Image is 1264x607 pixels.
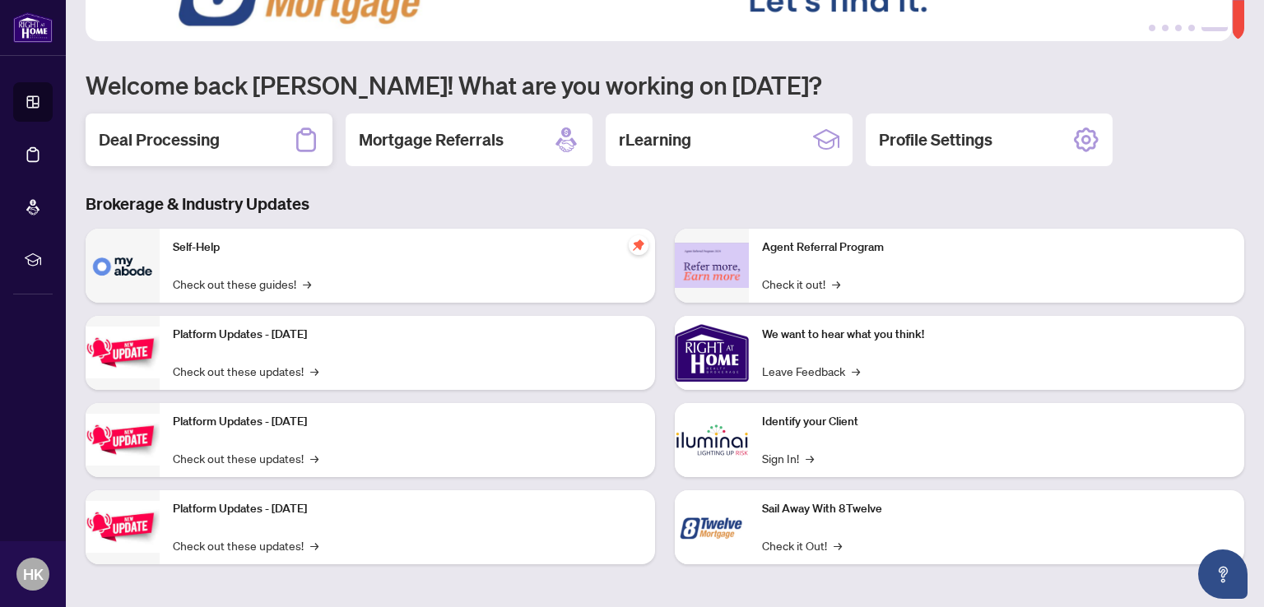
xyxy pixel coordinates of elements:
[762,536,842,554] a: Check it Out!→
[173,275,311,293] a: Check out these guides!→
[675,316,749,390] img: We want to hear what you think!
[173,239,642,257] p: Self-Help
[173,362,318,380] a: Check out these updates!→
[310,362,318,380] span: →
[762,449,814,467] a: Sign In!→
[23,563,44,586] span: HK
[762,275,840,293] a: Check it out!→
[303,275,311,293] span: →
[762,413,1231,431] p: Identify your Client
[834,536,842,554] span: →
[13,12,53,43] img: logo
[173,536,318,554] a: Check out these updates!→
[1175,25,1182,31] button: 3
[832,275,840,293] span: →
[1188,25,1195,31] button: 4
[1201,25,1228,31] button: 5
[675,403,749,477] img: Identify your Client
[879,128,992,151] h2: Profile Settings
[675,243,749,288] img: Agent Referral Program
[173,326,642,344] p: Platform Updates - [DATE]
[675,490,749,564] img: Sail Away With 8Twelve
[762,500,1231,518] p: Sail Away With 8Twelve
[86,69,1244,100] h1: Welcome back [PERSON_NAME]! What are you working on [DATE]?
[173,449,318,467] a: Check out these updates!→
[86,327,160,378] img: Platform Updates - July 21, 2025
[1149,25,1155,31] button: 1
[1162,25,1169,31] button: 2
[806,449,814,467] span: →
[86,192,1244,215] h3: Brokerage & Industry Updates
[310,449,318,467] span: →
[86,501,160,553] img: Platform Updates - June 23, 2025
[852,362,860,380] span: →
[762,326,1231,344] p: We want to hear what you think!
[1198,549,1248,599] button: Open asap
[762,239,1231,257] p: Agent Referral Program
[359,128,504,151] h2: Mortgage Referrals
[762,362,860,380] a: Leave Feedback→
[173,500,642,518] p: Platform Updates - [DATE]
[99,128,220,151] h2: Deal Processing
[619,128,691,151] h2: rLearning
[173,413,642,431] p: Platform Updates - [DATE]
[310,536,318,554] span: →
[86,229,160,303] img: Self-Help
[629,235,648,255] span: pushpin
[86,414,160,466] img: Platform Updates - July 8, 2025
